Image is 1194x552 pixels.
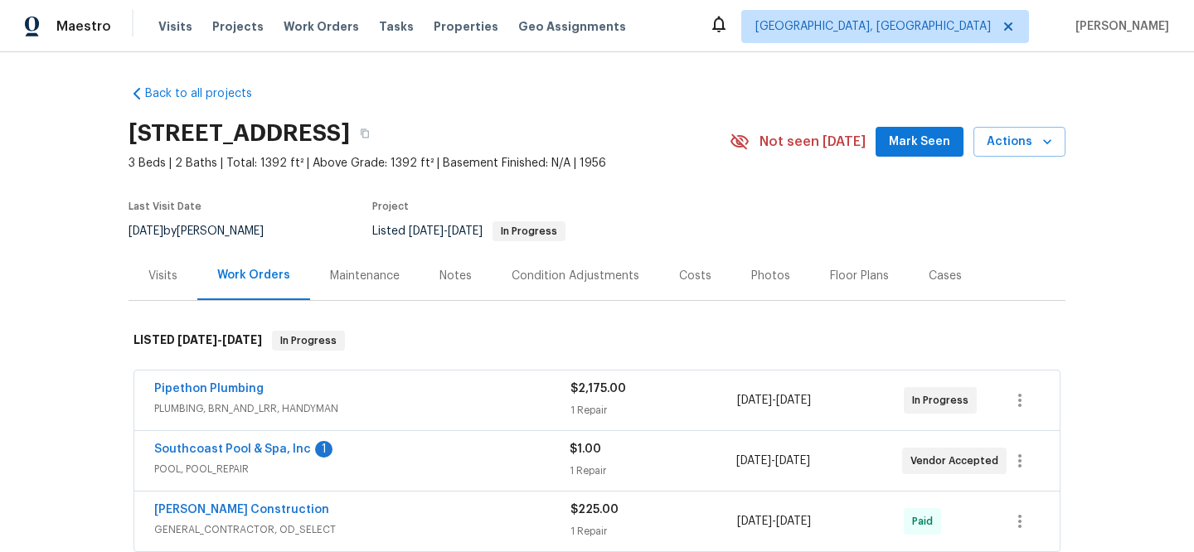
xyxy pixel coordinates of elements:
div: 1 Repair [570,462,735,479]
span: Maestro [56,18,111,35]
div: Maintenance [330,268,400,284]
span: GENERAL_CONTRACTOR, OD_SELECT [154,521,570,538]
a: [PERSON_NAME] Construction [154,504,329,516]
div: Visits [148,268,177,284]
span: $225.00 [570,504,619,516]
span: Listed [372,225,565,237]
span: [DATE] [448,225,483,237]
span: In Progress [912,392,975,409]
span: 3 Beds | 2 Baths | Total: 1392 ft² | Above Grade: 1392 ft² | Basement Finished: N/A | 1956 [129,155,730,172]
span: Geo Assignments [518,18,626,35]
div: Costs [679,268,711,284]
div: by [PERSON_NAME] [129,221,284,241]
span: [DATE] [222,334,262,346]
span: [DATE] [775,455,810,467]
span: - [409,225,483,237]
span: POOL, POOL_REPAIR [154,461,570,477]
span: - [177,334,262,346]
span: [DATE] [737,516,772,527]
span: Mark Seen [889,132,950,153]
div: 1 Repair [570,402,737,419]
span: Project [372,201,409,211]
div: 1 Repair [570,523,737,540]
span: Properties [434,18,498,35]
span: $1.00 [570,443,601,455]
span: [DATE] [409,225,444,237]
span: In Progress [494,226,564,236]
span: Tasks [379,21,414,32]
span: Actions [987,132,1052,153]
div: Notes [439,268,472,284]
a: Southcoast Pool & Spa, Inc [154,443,311,455]
a: Pipethon Plumbing [154,383,264,395]
div: Photos [751,268,790,284]
span: In Progress [274,332,343,349]
button: Mark Seen [876,127,963,157]
div: Condition Adjustments [512,268,639,284]
span: PLUMBING, BRN_AND_LRR, HANDYMAN [154,400,570,417]
span: [DATE] [737,395,772,406]
button: Actions [973,127,1065,157]
span: $2,175.00 [570,383,626,395]
span: [GEOGRAPHIC_DATA], [GEOGRAPHIC_DATA] [755,18,991,35]
span: [DATE] [776,516,811,527]
div: Work Orders [217,267,290,283]
a: Back to all projects [129,85,288,102]
span: Not seen [DATE] [760,133,866,150]
div: Cases [929,268,962,284]
div: Floor Plans [830,268,889,284]
span: Paid [912,513,939,530]
button: Copy Address [350,119,380,148]
span: Visits [158,18,192,35]
h6: LISTED [133,331,262,351]
span: Last Visit Date [129,201,201,211]
span: [DATE] [736,455,771,467]
div: LISTED [DATE]-[DATE]In Progress [129,314,1065,367]
span: [DATE] [177,334,217,346]
span: [DATE] [776,395,811,406]
span: Vendor Accepted [910,453,1005,469]
span: Projects [212,18,264,35]
span: [PERSON_NAME] [1069,18,1169,35]
span: [DATE] [129,225,163,237]
span: Work Orders [284,18,359,35]
span: - [737,513,811,530]
h2: [STREET_ADDRESS] [129,125,350,142]
span: - [736,453,810,469]
span: - [737,392,811,409]
div: 1 [315,441,332,458]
